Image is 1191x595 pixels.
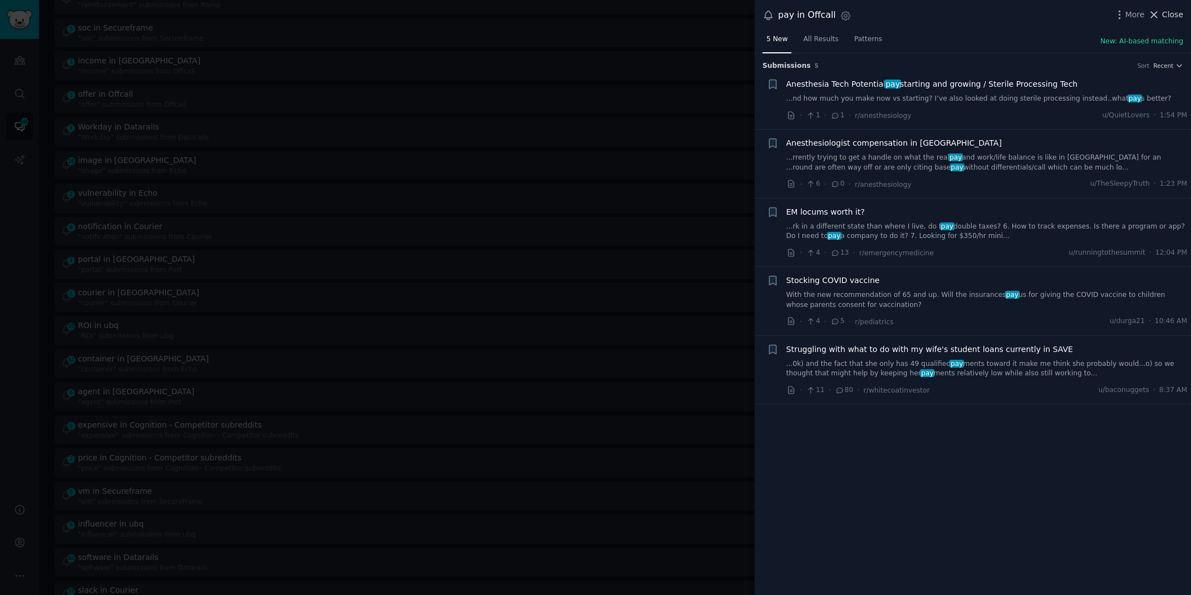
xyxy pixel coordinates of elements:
[786,275,880,286] a: Stocking COVID vaccine
[806,179,820,189] span: 6
[800,178,802,190] span: ·
[800,384,802,396] span: ·
[800,316,802,328] span: ·
[1155,316,1187,326] span: 10:46 AM
[835,385,853,395] span: 80
[830,316,844,326] span: 5
[830,179,844,189] span: 0
[806,248,820,258] span: 4
[799,31,842,53] a: All Results
[786,78,1078,90] span: Anesthesia Tech Potential starting and growing / Sterile Processing Tech
[1005,291,1020,299] span: pay
[786,344,1073,355] a: Struggling with what to do with my wife's student loans currently in SAVE
[806,316,820,326] span: 4
[762,61,811,71] span: Submission s
[864,386,930,394] span: r/whitecoatinvestor
[786,290,1188,310] a: With the new recommendation of 65 and up. Will the insurancespayus for giving the COVID vaccine t...
[1149,316,1151,326] span: ·
[853,247,855,259] span: ·
[1159,385,1187,395] span: 8:37 AM
[786,137,1002,149] a: Anesthesiologist compensation in [GEOGRAPHIC_DATA]
[1148,9,1183,21] button: Close
[1153,62,1183,70] button: Recent
[849,316,851,328] span: ·
[803,34,838,44] span: All Results
[762,31,791,53] a: 5 New
[1160,179,1187,189] span: 1:23 PM
[786,206,865,218] a: EM locums worth it?
[1149,248,1151,258] span: ·
[1069,248,1145,258] span: u/runningtothesummit
[940,222,954,230] span: pay
[827,232,841,240] span: pay
[1110,316,1145,326] span: u/durga21
[829,384,831,396] span: ·
[815,62,819,69] span: 5
[766,34,788,44] span: 5 New
[859,249,934,257] span: r/emergencymedicine
[824,110,826,121] span: ·
[1138,62,1150,70] div: Sort
[830,111,844,121] span: 1
[1153,385,1155,395] span: ·
[824,316,826,328] span: ·
[1125,9,1145,21] span: More
[786,94,1188,104] a: ...nd how much you make now vs starting? I’ve also looked at doing sterile processing instead..wh...
[1160,111,1187,121] span: 1:54 PM
[824,247,826,259] span: ·
[806,111,820,121] span: 1
[1090,179,1150,189] span: u/TheSleepyTruth
[920,369,934,377] span: pay
[1099,385,1149,395] span: u/baconuggets
[855,112,912,120] span: r/anesthesiology
[1114,9,1145,21] button: More
[806,385,824,395] span: 11
[830,248,849,258] span: 13
[786,153,1188,172] a: ...rrently trying to get a handle on what the realpayand work/life balance is like in [GEOGRAPHIC...
[849,178,851,190] span: ·
[786,222,1188,241] a: ...rk in a different state than where I live, do Ipaydouble taxes? 6. How to track expenses. Is t...
[1128,95,1142,102] span: pay
[1154,179,1156,189] span: ·
[800,110,802,121] span: ·
[855,318,894,326] span: r/pediatrics
[824,178,826,190] span: ·
[855,181,912,189] span: r/anesthesiology
[850,31,886,53] a: Patterns
[1162,9,1183,21] span: Close
[857,384,859,396] span: ·
[884,80,900,88] span: pay
[800,247,802,259] span: ·
[1153,62,1173,70] span: Recent
[1154,111,1156,121] span: ·
[778,8,836,22] div: pay in Offcall
[1102,111,1149,121] span: u/QuietLovers
[786,359,1188,379] a: ...0k) and the fact that she only has 49 qualifiedpayments toward it make me think she probably w...
[948,153,963,161] span: pay
[786,78,1078,90] a: Anesthesia Tech Potentialpaystarting and growing / Sterile Processing Tech
[1155,248,1187,258] span: 12:04 PM
[949,360,964,368] span: pay
[849,110,851,121] span: ·
[1100,37,1183,47] button: New: AI-based matching
[950,163,964,171] span: pay
[854,34,882,44] span: Patterns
